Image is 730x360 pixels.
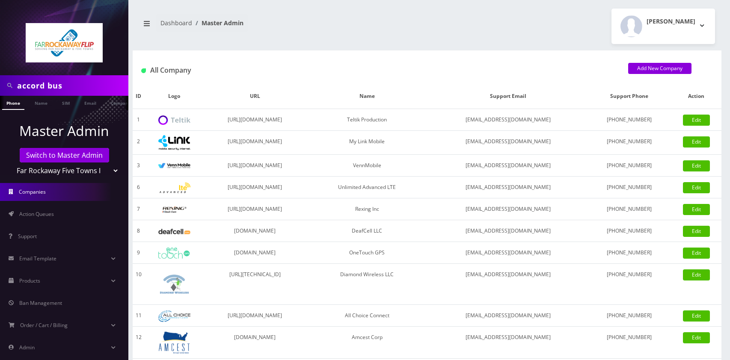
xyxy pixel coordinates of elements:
[204,220,306,242] td: [DOMAIN_NAME]
[158,229,190,234] img: DeafCell LLC
[158,135,190,150] img: My Link Mobile
[107,96,135,109] a: Company
[145,84,205,109] th: Logo
[611,9,715,44] button: [PERSON_NAME]
[306,84,428,109] th: Name
[588,242,671,264] td: [PHONE_NUMBER]
[133,305,145,327] td: 11
[19,344,35,351] span: Admin
[133,109,145,131] td: 1
[588,155,671,177] td: [PHONE_NUMBER]
[588,177,671,198] td: [PHONE_NUMBER]
[428,242,587,264] td: [EMAIL_ADDRESS][DOMAIN_NAME]
[133,155,145,177] td: 3
[588,327,671,359] td: [PHONE_NUMBER]
[158,163,190,169] img: VennMobile
[158,331,190,354] img: Amcest Corp
[19,255,56,262] span: Email Template
[306,109,428,131] td: Teltik Production
[204,131,306,155] td: [URL][DOMAIN_NAME]
[588,264,671,305] td: [PHONE_NUMBER]
[133,131,145,155] td: 2
[588,220,671,242] td: [PHONE_NUMBER]
[428,109,587,131] td: [EMAIL_ADDRESS][DOMAIN_NAME]
[158,206,190,214] img: Rexing Inc
[204,327,306,359] td: [DOMAIN_NAME]
[204,198,306,220] td: [URL][DOMAIN_NAME]
[683,310,710,322] a: Edit
[306,220,428,242] td: DeafCell LLC
[588,84,671,109] th: Support Phone
[58,96,74,109] a: SIM
[683,248,710,259] a: Edit
[141,68,146,73] img: All Company
[683,269,710,280] a: Edit
[204,109,306,131] td: [URL][DOMAIN_NAME]
[683,160,710,171] a: Edit
[428,131,587,155] td: [EMAIL_ADDRESS][DOMAIN_NAME]
[2,96,24,110] a: Phone
[30,96,52,109] a: Name
[428,305,587,327] td: [EMAIL_ADDRESS][DOMAIN_NAME]
[133,220,145,242] td: 8
[428,198,587,220] td: [EMAIL_ADDRESS][DOMAIN_NAME]
[17,77,126,94] input: Search in Company
[160,19,192,27] a: Dashboard
[204,264,306,305] td: [URL][TECHNICAL_ID]
[683,182,710,193] a: Edit
[141,66,615,74] h1: All Company
[588,198,671,220] td: [PHONE_NUMBER]
[628,63,691,74] a: Add New Company
[158,310,190,322] img: All Choice Connect
[428,264,587,305] td: [EMAIL_ADDRESS][DOMAIN_NAME]
[19,210,54,218] span: Action Queues
[133,242,145,264] td: 9
[306,198,428,220] td: Rexing Inc
[133,264,145,305] td: 10
[683,136,710,148] a: Edit
[20,148,109,162] a: Switch to Master Admin
[647,18,695,25] h2: [PERSON_NAME]
[428,155,587,177] td: [EMAIL_ADDRESS][DOMAIN_NAME]
[683,226,710,237] a: Edit
[192,18,243,27] li: Master Admin
[19,188,46,195] span: Companies
[428,220,587,242] td: [EMAIL_ADDRESS][DOMAIN_NAME]
[133,177,145,198] td: 6
[139,14,421,38] nav: breadcrumb
[158,268,190,300] img: Diamond Wireless LLC
[428,84,587,109] th: Support Email
[19,299,62,307] span: Ban Management
[133,84,145,109] th: ID
[18,233,37,240] span: Support
[133,198,145,220] td: 7
[588,131,671,155] td: [PHONE_NUMBER]
[204,155,306,177] td: [URL][DOMAIN_NAME]
[683,332,710,343] a: Edit
[26,23,103,62] img: Far Rockaway Five Towns Flip
[588,305,671,327] td: [PHONE_NUMBER]
[158,115,190,125] img: Teltik Production
[588,109,671,131] td: [PHONE_NUMBER]
[204,242,306,264] td: [DOMAIN_NAME]
[683,204,710,215] a: Edit
[428,177,587,198] td: [EMAIL_ADDRESS][DOMAIN_NAME]
[683,115,710,126] a: Edit
[306,155,428,177] td: VennMobile
[671,84,721,109] th: Action
[80,96,101,109] a: Email
[306,131,428,155] td: My Link Mobile
[204,84,306,109] th: URL
[133,327,145,359] td: 12
[306,242,428,264] td: OneTouch GPS
[158,183,190,193] img: Unlimited Advanced LTE
[20,322,68,329] span: Order / Cart / Billing
[306,264,428,305] td: Diamond Wireless LLC
[306,177,428,198] td: Unlimited Advanced LTE
[306,327,428,359] td: Amcest Corp
[428,327,587,359] td: [EMAIL_ADDRESS][DOMAIN_NAME]
[204,305,306,327] td: [URL][DOMAIN_NAME]
[158,248,190,259] img: OneTouch GPS
[204,177,306,198] td: [URL][DOMAIN_NAME]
